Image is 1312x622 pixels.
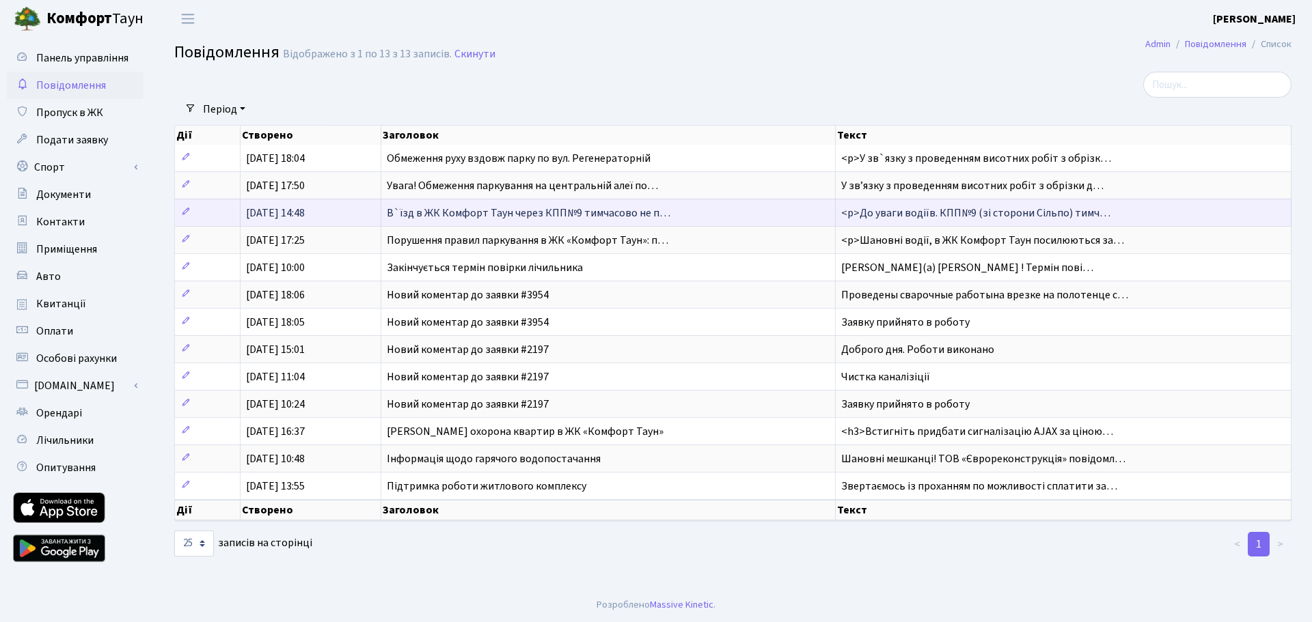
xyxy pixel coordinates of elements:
[7,345,143,372] a: Особові рахунки
[7,372,143,399] a: [DOMAIN_NAME]
[174,40,279,64] span: Повідомлення
[7,454,143,481] a: Опитування
[283,48,452,61] div: Відображено з 1 по 13 з 13 записів.
[841,287,1128,302] span: Проведены сварочные работына врезке на полотенце с…
[1213,12,1296,27] b: [PERSON_NAME]
[175,126,241,145] th: Дії
[171,8,205,30] button: Переключити навігацію
[1185,37,1246,51] a: Повідомлення
[841,342,994,357] span: Доброго дня. Роботи виконано
[387,342,549,357] span: Новий коментар до заявки #2197
[174,531,312,556] label: записів на сторінці
[387,260,583,275] span: Закінчується термін повірки лічильника
[841,369,930,384] span: Чистка каналізіції
[1213,11,1296,27] a: [PERSON_NAME]
[841,260,1093,275] span: [PERSON_NAME](а) [PERSON_NAME] ! Термін пові…
[175,500,241,520] th: Дії
[36,105,103,120] span: Пропуск в ЖК
[246,151,305,166] span: [DATE] 18:04
[7,399,143,427] a: Орендарі
[1248,532,1270,556] a: 1
[36,187,91,202] span: Документи
[7,236,143,263] a: Приміщення
[841,178,1104,193] span: У звʼязку з проведенням висотних робіт з обрізки д…
[381,500,836,520] th: Заголовок
[836,500,1291,520] th: Текст
[46,8,112,29] b: Комфорт
[36,351,117,366] span: Особові рахунки
[841,206,1110,221] span: <p>До уваги водіїв. КПП№9 (зі сторони Сільпо) тимч…
[246,479,305,494] span: [DATE] 13:55
[1246,37,1291,52] li: Список
[1143,72,1291,98] input: Пошук...
[841,233,1124,248] span: <p>Шановні водії, в ЖК Комфорт Таун посилюються за…
[836,126,1291,145] th: Текст
[7,208,143,236] a: Контакти
[7,99,143,126] a: Пропуск в ЖК
[7,72,143,99] a: Повідомлення
[246,260,305,275] span: [DATE] 10:00
[36,269,61,284] span: Авто
[387,451,601,466] span: Інформація щодо гарячого водопостачання
[14,5,41,33] img: logo.png
[36,242,97,257] span: Приміщення
[7,317,143,345] a: Оплати
[36,406,82,421] span: Орендарі
[197,98,251,121] a: Період
[650,597,713,612] a: Massive Kinetic
[246,233,305,248] span: [DATE] 17:25
[7,126,143,154] a: Подати заявку
[841,451,1125,466] span: Шановні мешканці! ТОВ «Єврореконструкція» повідомл…
[36,296,86,311] span: Квитанції
[597,597,715,612] div: Розроблено .
[387,315,549,330] span: Новий коментар до заявки #3954
[387,287,549,302] span: Новий коментар до заявки #3954
[841,397,970,412] span: Заявку прийнято в роботу
[841,315,970,330] span: Заявку прийнято в роботу
[246,342,305,357] span: [DATE] 15:01
[387,206,670,221] span: В`їзд в ЖК Комфорт Таун через КПП№9 тимчасово не п…
[387,151,651,166] span: Обмеження руху вздовж парку по вул. Регенераторній
[387,178,658,193] span: Увага! Обмеження паркування на центральній алеї по…
[841,424,1113,439] span: <h3>Встигніть придбати сигналізацію AJAX за ціною…
[246,397,305,412] span: [DATE] 10:24
[841,151,1111,166] span: <p>У зв`язку з проведенням висотних робіт з обрізк…
[387,479,586,494] span: Підтримка роботи житлового комплексу
[246,369,305,384] span: [DATE] 11:04
[7,290,143,317] a: Квитанції
[36,132,108,147] span: Подати заявку
[36,460,96,475] span: Опитування
[7,44,143,72] a: Панель управління
[246,206,305,221] span: [DATE] 14:48
[454,48,495,61] a: Скинути
[1125,30,1312,59] nav: breadcrumb
[387,397,549,412] span: Новий коментар до заявки #2197
[241,500,381,520] th: Створено
[174,531,214,556] select: записів на сторінці
[246,287,305,302] span: [DATE] 18:06
[246,178,305,193] span: [DATE] 17:50
[7,427,143,454] a: Лічильники
[246,451,305,466] span: [DATE] 10:48
[841,479,1117,494] span: Звертаємось із проханням по можливості сплатити за…
[7,181,143,208] a: Документи
[387,369,549,384] span: Новий коментар до заявки #2197
[36,324,73,339] span: Оплати
[241,126,381,145] th: Створено
[36,433,94,448] span: Лічильники
[387,233,668,248] span: Порушення правил паркування в ЖК «Комфорт Таун»: п…
[381,126,836,145] th: Заголовок
[246,424,305,439] span: [DATE] 16:37
[46,8,143,31] span: Таун
[36,51,128,66] span: Панель управління
[7,263,143,290] a: Авто
[246,315,305,330] span: [DATE] 18:05
[1145,37,1171,51] a: Admin
[36,214,85,229] span: Контакти
[7,154,143,181] a: Спорт
[387,424,664,439] span: [PERSON_NAME] охорона квартир в ЖК «Комфорт Таун»
[36,78,106,93] span: Повідомлення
